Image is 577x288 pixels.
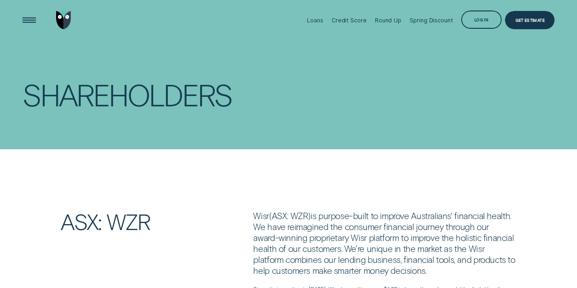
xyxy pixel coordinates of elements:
div: Round Up [375,17,401,24]
span: ( [269,210,272,221]
button: Open Menu [20,11,38,29]
div: Shareholders [22,80,232,109]
button: Log in [461,10,502,29]
p: Wisr ASX: WZR is purpose-built to improve Australians' financial health. We have reimagined the c... [253,210,516,276]
img: Wisr [56,11,71,29]
h1: Shareholders [22,80,281,109]
div: Loans [307,17,323,24]
span: ) [308,210,311,221]
h2: ASX: WZR [57,210,250,232]
div: Spring Discount [410,17,452,24]
a: Get Estimate [505,11,555,29]
div: Credit Score [332,17,367,24]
